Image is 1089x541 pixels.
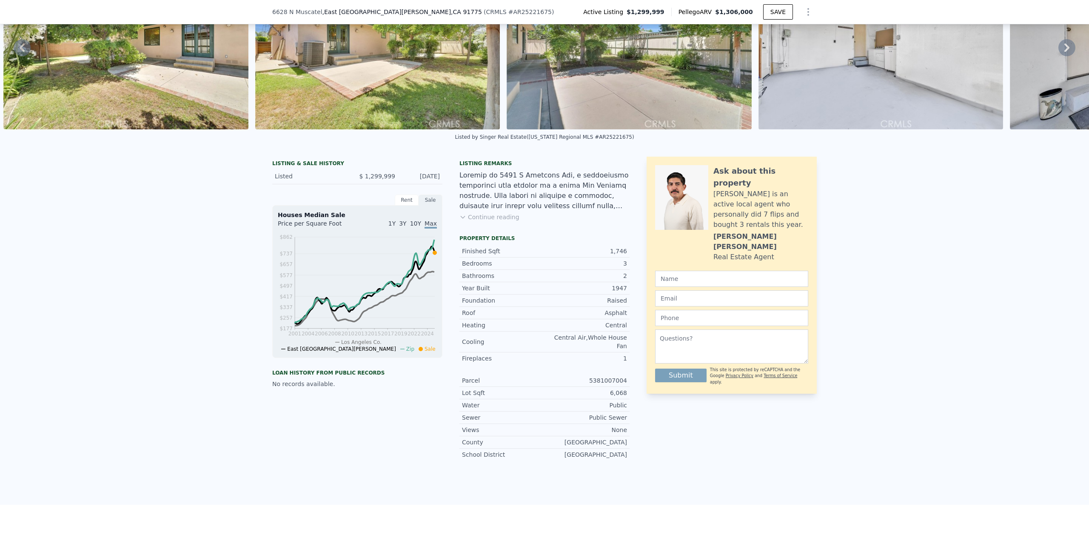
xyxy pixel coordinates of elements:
button: Show Options [800,3,817,20]
div: Public Sewer [544,413,627,422]
tspan: $577 [279,272,293,278]
div: Water [462,401,544,409]
div: [PERSON_NAME] is an active local agent who personally did 7 flips and bought 3 rentals this year. [713,189,808,230]
div: County [462,438,544,447]
div: ( ) [484,8,554,16]
tspan: $497 [279,283,293,289]
span: , East [GEOGRAPHIC_DATA][PERSON_NAME] [322,8,482,16]
div: Lot Sqft [462,389,544,397]
div: No records available. [272,380,442,388]
div: Foundation [462,296,544,305]
tspan: 2019 [394,331,408,337]
div: Raised [544,296,627,305]
span: 6628 N Muscatel [272,8,322,16]
div: Finished Sqft [462,247,544,255]
div: Roof [462,309,544,317]
tspan: 2004 [302,331,315,337]
input: Email [655,290,808,306]
div: Central Air,Whole House Fan [544,333,627,350]
div: Parcel [462,376,544,385]
div: Cooling [462,338,544,346]
input: Name [655,271,808,287]
div: 2 [544,272,627,280]
span: Max [425,220,437,229]
div: Listing remarks [459,160,630,167]
div: Loremip do 5491 S Ametcons Adi, e seddoeiusmo temporinci utla etdolor ma a enima Min Veniamq nost... [459,170,630,211]
button: Continue reading [459,213,519,221]
div: Public [544,401,627,409]
tspan: 2006 [315,331,328,337]
input: Phone [655,310,808,326]
tspan: $862 [279,234,293,240]
div: Loan history from public records [272,369,442,376]
tspan: 2001 [288,331,302,337]
span: Los Angeles Co. [341,339,382,345]
tspan: 2010 [341,331,354,337]
div: Bedrooms [462,259,544,268]
span: $1,306,000 [715,9,753,15]
tspan: $657 [279,261,293,267]
div: Fireplaces [462,354,544,363]
tspan: $177 [279,326,293,332]
div: Year Built [462,284,544,292]
span: , CA 91775 [451,9,482,15]
tspan: 2022 [408,331,421,337]
tspan: 2013 [355,331,368,337]
tspan: $417 [279,294,293,300]
div: 1,746 [544,247,627,255]
tspan: 2024 [421,331,434,337]
div: 6,068 [544,389,627,397]
span: 1Y [388,220,396,227]
span: Sale [425,346,436,352]
a: Privacy Policy [726,373,753,378]
div: Houses Median Sale [278,211,437,219]
div: [GEOGRAPHIC_DATA] [544,438,627,447]
div: 3 [544,259,627,268]
div: Ask about this property [713,165,808,189]
div: Listed by Singer Real Estate ([US_STATE] Regional MLS #AR25221675) [455,134,634,140]
span: $ 1,299,999 [359,173,395,180]
tspan: 2015 [368,331,381,337]
button: Submit [655,369,707,382]
div: School District [462,450,544,459]
span: # AR25221675 [508,9,552,15]
div: [DATE] [402,172,440,180]
div: 5381007004 [544,376,627,385]
div: Sewer [462,413,544,422]
span: 3Y [399,220,406,227]
span: $1,299,999 [627,8,664,16]
span: 10Y [410,220,421,227]
div: Real Estate Agent [713,252,774,262]
div: Property details [459,235,630,242]
span: Zip [406,346,414,352]
div: None [544,426,627,434]
div: Price per Square Foot [278,219,357,233]
div: 1947 [544,284,627,292]
tspan: $257 [279,315,293,321]
div: Listed [275,172,351,180]
span: Active Listing [583,8,627,16]
div: LISTING & SALE HISTORY [272,160,442,169]
tspan: 2017 [381,331,394,337]
tspan: 2008 [328,331,341,337]
div: [PERSON_NAME] [PERSON_NAME] [713,232,808,252]
div: Rent [395,195,419,206]
span: East [GEOGRAPHIC_DATA][PERSON_NAME] [287,346,396,352]
button: SAVE [763,4,793,20]
tspan: $737 [279,251,293,257]
tspan: $337 [279,304,293,310]
div: This site is protected by reCAPTCHA and the Google and apply. [710,367,808,385]
div: [GEOGRAPHIC_DATA] [544,450,627,459]
span: Pellego ARV [678,8,716,16]
div: Asphalt [544,309,627,317]
div: 1 [544,354,627,363]
div: Sale [419,195,442,206]
div: Heating [462,321,544,329]
div: Views [462,426,544,434]
span: CRMLS [486,9,506,15]
div: Central [544,321,627,329]
a: Terms of Service [764,373,797,378]
div: Bathrooms [462,272,544,280]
